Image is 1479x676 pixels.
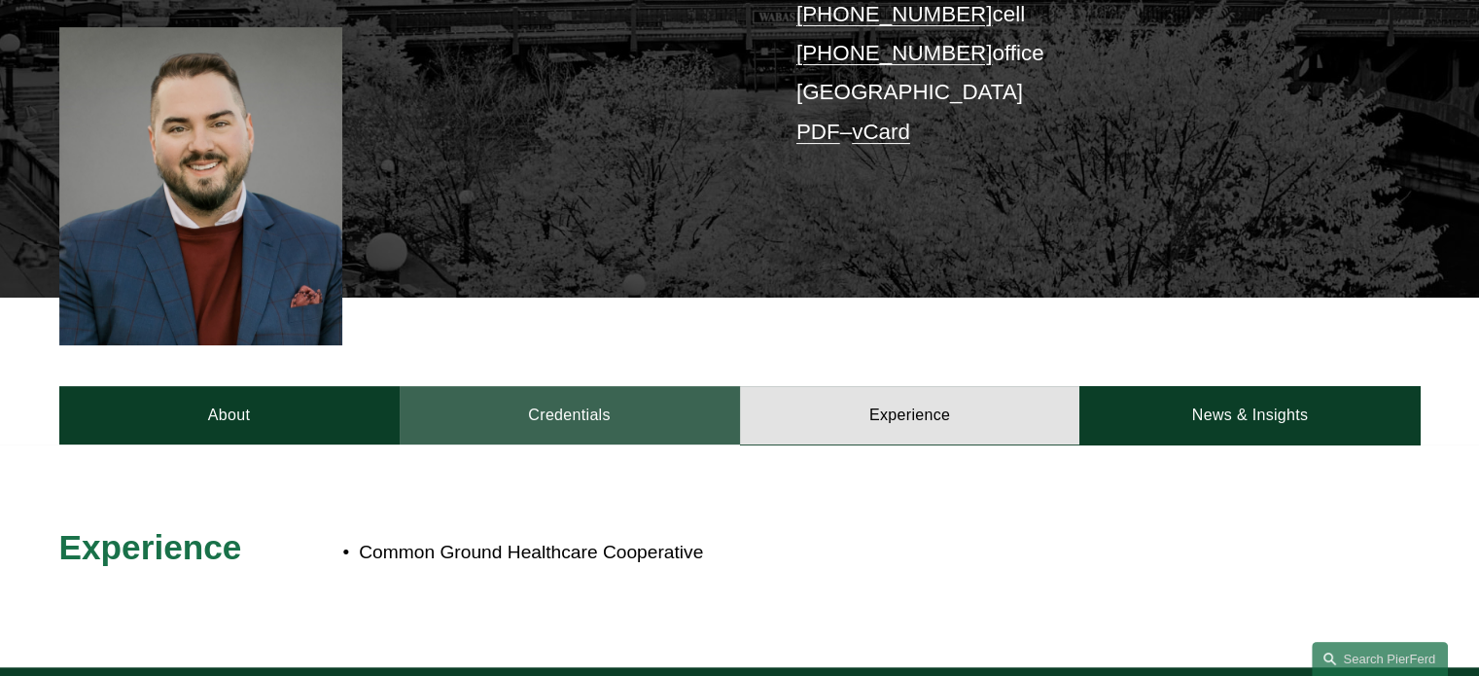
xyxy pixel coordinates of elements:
[796,41,993,65] a: [PHONE_NUMBER]
[59,528,242,566] span: Experience
[1312,642,1448,676] a: Search this site
[852,120,910,144] a: vCard
[400,386,740,445] a: Credentials
[359,536,1250,570] p: Common Ground Healthcare Cooperative
[796,120,840,144] a: PDF
[796,2,993,26] a: [PHONE_NUMBER]
[1079,386,1420,445] a: News & Insights
[740,386,1080,445] a: Experience
[59,386,400,445] a: About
